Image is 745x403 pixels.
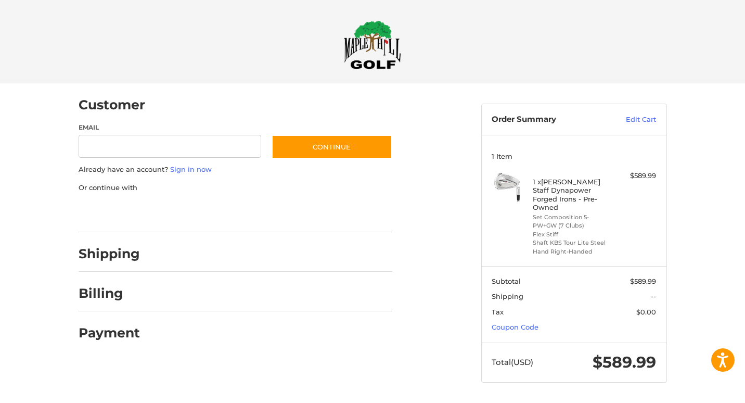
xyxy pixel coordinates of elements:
li: Set Composition 5-PW+GW (7 Clubs) [533,213,612,230]
h3: 1 Item [492,152,656,160]
h4: 1 x [PERSON_NAME] Staff Dynapower Forged Irons - Pre-Owned [533,178,612,211]
li: Shaft KBS Tour Lite Steel [533,238,612,247]
p: Already have an account? [79,165,392,175]
div: $589.99 [615,171,656,181]
span: Tax [492,308,504,316]
h3: Order Summary [492,115,603,125]
li: Hand Right-Handed [533,247,612,256]
h2: Customer [79,97,145,113]
iframe: PayPal-paylater [163,203,241,222]
a: Coupon Code [492,323,538,331]
a: Edit Cart [603,115,656,125]
iframe: PayPal-venmo [251,203,329,222]
li: Flex Stiff [533,230,612,239]
h2: Billing [79,285,139,301]
button: Continue [272,135,392,159]
span: Total (USD) [492,357,533,367]
h2: Shipping [79,246,140,262]
h2: Payment [79,325,140,341]
iframe: PayPal-paypal [75,203,153,222]
span: $589.99 [630,277,656,285]
label: Email [79,123,262,132]
a: Sign in now [170,165,212,173]
p: Or continue with [79,183,392,193]
span: Subtotal [492,277,521,285]
span: $589.99 [593,352,656,372]
span: -- [651,292,656,300]
img: Maple Hill Golf [344,20,401,69]
span: Shipping [492,292,523,300]
span: $0.00 [636,308,656,316]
